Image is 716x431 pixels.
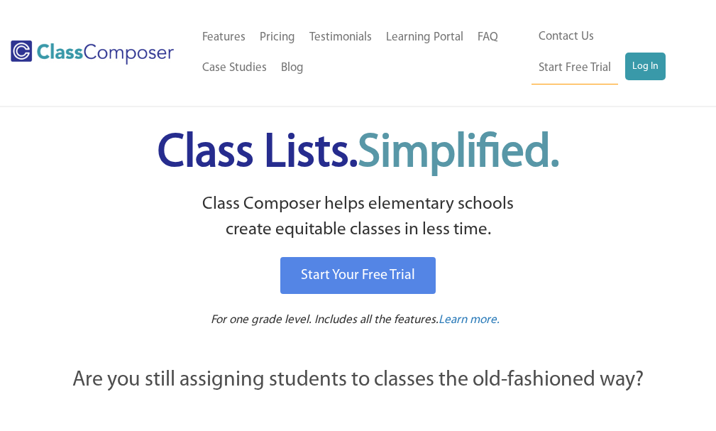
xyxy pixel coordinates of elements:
a: Case Studies [195,53,274,84]
p: Are you still assigning students to classes the old-fashioned way? [28,365,688,396]
a: Features [195,22,253,53]
nav: Header Menu [195,22,532,84]
a: Testimonials [302,22,379,53]
a: Start Free Trial [532,53,618,84]
span: Class Lists. [158,131,559,177]
a: Contact Us [532,21,601,53]
span: Start Your Free Trial [301,268,415,283]
a: Blog [274,53,311,84]
a: Pricing [253,22,302,53]
span: For one grade level. Includes all the features. [211,314,439,326]
a: Learning Portal [379,22,470,53]
nav: Header Menu [532,21,695,84]
a: Log In [625,53,666,81]
span: Simplified. [358,131,559,177]
span: Learn more. [439,314,500,326]
p: Class Composer helps elementary schools create equitable classes in less time. [14,192,702,244]
a: FAQ [470,22,505,53]
a: Learn more. [439,312,500,329]
a: Start Your Free Trial [280,257,436,294]
img: Class Composer [11,40,174,65]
